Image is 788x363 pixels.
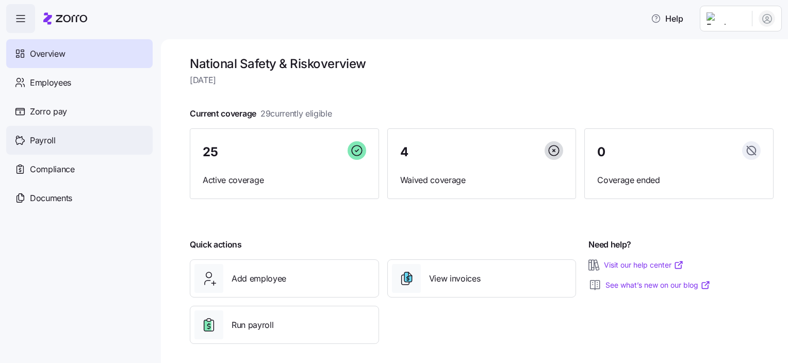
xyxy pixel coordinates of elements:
a: Compliance [6,155,153,184]
span: 29 currently eligible [260,107,332,120]
a: Visit our help center [604,260,684,270]
span: Compliance [30,163,75,176]
a: See what’s new on our blog [605,280,711,290]
span: Waived coverage [400,174,564,187]
a: Documents [6,184,153,212]
span: View invoices [429,272,481,285]
span: Documents [30,192,72,205]
span: 0 [597,146,605,158]
a: Zorro pay [6,97,153,126]
span: Coverage ended [597,174,761,187]
span: Employees [30,76,71,89]
span: Need help? [588,238,631,251]
a: Payroll [6,126,153,155]
span: Quick actions [190,238,242,251]
span: Zorro pay [30,105,67,118]
button: Help [643,8,692,29]
span: Help [651,12,683,25]
span: Payroll [30,134,56,147]
span: 4 [400,146,408,158]
span: 25 [203,146,218,158]
span: Overview [30,47,65,60]
a: Employees [6,68,153,97]
a: Overview [6,39,153,68]
span: Active coverage [203,174,366,187]
span: Add employee [232,272,286,285]
span: [DATE] [190,74,774,87]
h1: National Safety & Risk overview [190,56,774,72]
img: Employer logo [707,12,744,25]
span: Current coverage [190,107,332,120]
span: Run payroll [232,319,273,332]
